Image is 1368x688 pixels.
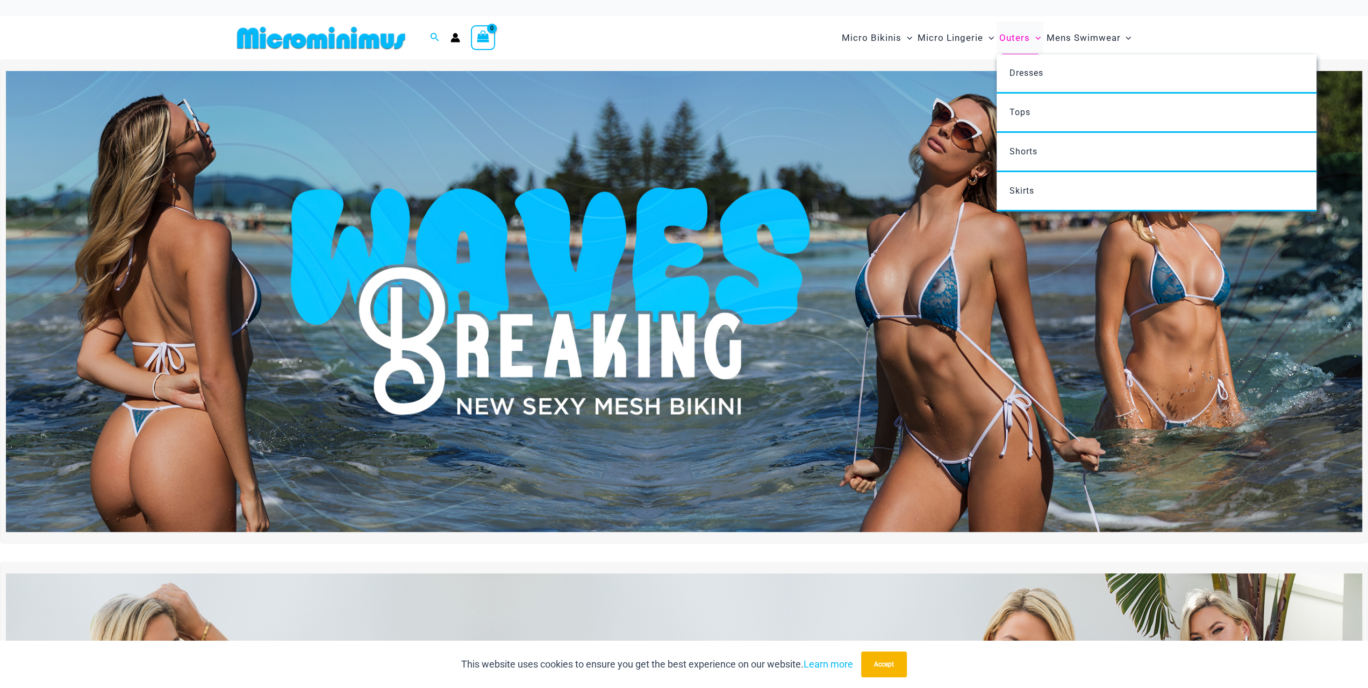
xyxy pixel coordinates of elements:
a: Learn more [804,658,853,670]
a: View Shopping Cart, empty [471,25,496,50]
button: Accept [861,651,907,677]
a: Account icon link [450,33,460,42]
a: Mens SwimwearMenu ToggleMenu Toggle [1043,22,1134,54]
img: Waves Breaking Ocean Bikini Pack [6,71,1362,532]
a: Micro BikinisMenu ToggleMenu Toggle [839,22,915,54]
a: Micro LingerieMenu ToggleMenu Toggle [915,22,997,54]
p: This website uses cookies to ensure you get the best experience on our website. [461,656,853,672]
a: Dresses [997,54,1316,94]
span: Outers [999,24,1030,52]
nav: Site Navigation [837,20,1136,56]
span: Menu Toggle [983,24,994,52]
span: Menu Toggle [901,24,912,52]
a: Search icon link [430,31,440,45]
span: Shorts [1009,146,1037,157]
img: MM SHOP LOGO FLAT [233,26,410,50]
span: Skirts [1009,186,1034,196]
a: Skirts [997,172,1316,211]
span: Mens Swimwear [1046,24,1120,52]
a: OutersMenu ToggleMenu Toggle [997,22,1043,54]
span: Menu Toggle [1120,24,1131,52]
span: Micro Lingerie [918,24,983,52]
span: Micro Bikinis [842,24,901,52]
span: Dresses [1009,68,1043,78]
a: Shorts [997,133,1316,172]
a: Tops [997,94,1316,133]
span: Menu Toggle [1030,24,1041,52]
span: Tops [1009,107,1030,117]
